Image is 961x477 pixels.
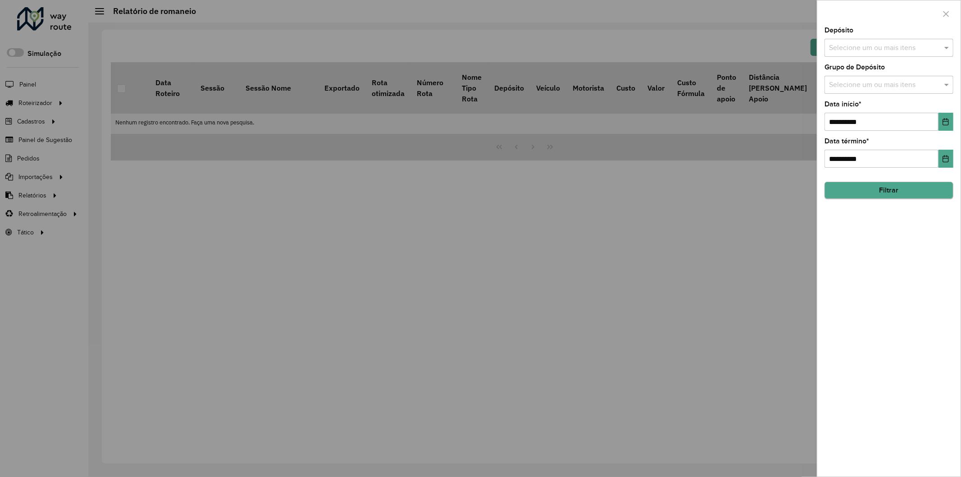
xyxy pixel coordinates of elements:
label: Data término [824,136,869,147]
label: Depósito [824,25,853,36]
button: Choose Date [938,150,953,168]
button: Filtrar [824,182,953,199]
label: Grupo de Depósito [824,62,885,73]
label: Data início [824,99,861,110]
button: Choose Date [938,113,953,131]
